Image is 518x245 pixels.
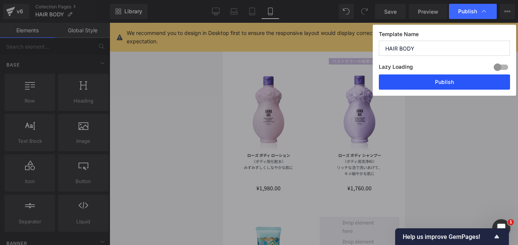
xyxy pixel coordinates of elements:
[9,136,82,142] p: 〈ボディ用化粧水〉
[106,35,168,42] a: ベストセラーの秘密はこちら
[403,233,492,240] span: Help us improve GemPages!
[97,136,176,142] p: 〈ボディ用洗浄料〉
[97,148,176,154] p: キメ細やかな肌に
[33,14,58,23] span: ¥4,950.00
[379,31,510,41] label: Template Name
[379,62,413,74] label: Lazy Loading
[379,74,510,90] button: Publish
[403,232,501,241] button: Show survey - Help us improve GemPages!
[33,161,58,170] span: ¥1,980.00
[124,161,149,170] span: ¥1,760.00
[24,130,67,135] b: ローズ ボディ ローション
[124,14,149,23] span: ¥3,300.00
[115,130,158,135] b: ローズ ボディ シャンプー
[458,8,477,15] span: Publish
[9,142,82,148] p: みずみずしくしなやかな肌に
[492,219,510,237] iframe: Intercom live chat
[508,219,514,225] span: 1
[97,142,176,148] p: リッチな泡で洗いあげて、
[110,35,164,42] span: ベストセラーの秘密はこちら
